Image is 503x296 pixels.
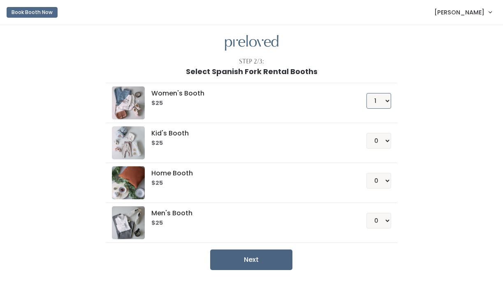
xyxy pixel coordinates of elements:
[151,210,347,217] h5: Men's Booth
[225,35,278,51] img: preloved logo
[112,86,145,119] img: preloved logo
[112,206,145,239] img: preloved logo
[151,220,347,226] h6: $25
[112,166,145,199] img: preloved logo
[210,249,292,270] button: Next
[151,100,347,107] h6: $25
[186,68,318,76] h1: Select Spanish Fork Rental Booths
[151,130,347,137] h5: Kid's Booth
[151,140,347,147] h6: $25
[426,3,500,21] a: [PERSON_NAME]
[151,170,347,177] h5: Home Booth
[239,57,264,66] div: Step 2/3:
[7,3,58,21] a: Book Booth Now
[7,7,58,18] button: Book Booth Now
[151,180,347,186] h6: $25
[112,126,145,159] img: preloved logo
[434,8,484,17] span: [PERSON_NAME]
[151,90,347,97] h5: Women's Booth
